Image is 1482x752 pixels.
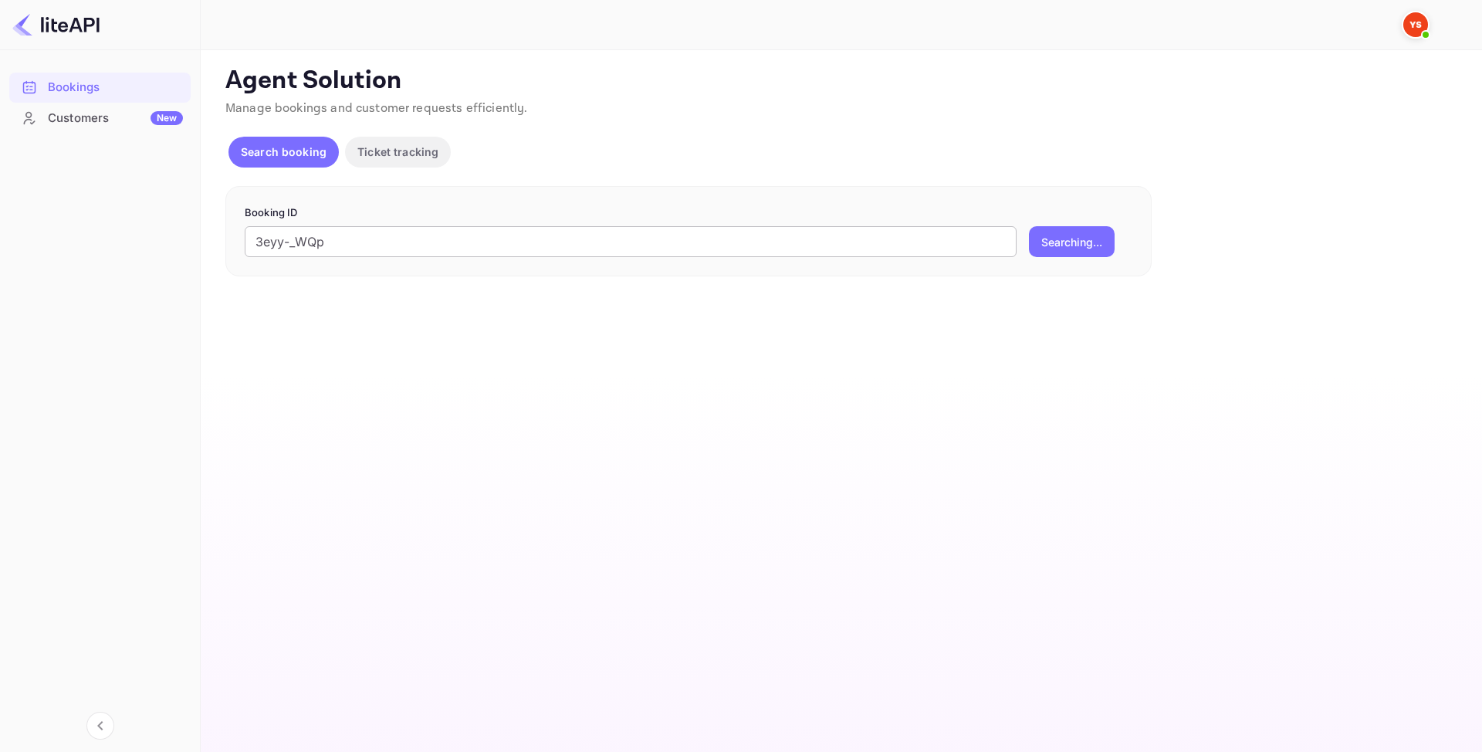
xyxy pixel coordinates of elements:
[9,73,191,103] div: Bookings
[48,110,183,127] div: Customers
[9,103,191,132] a: CustomersNew
[245,205,1132,221] p: Booking ID
[225,100,528,117] span: Manage bookings and customer requests efficiently.
[1029,226,1115,257] button: Searching...
[225,66,1454,97] p: Agent Solution
[1403,12,1428,37] img: Yandex Support
[241,144,327,160] p: Search booking
[245,226,1017,257] input: Enter Booking ID (e.g., 63782194)
[86,712,114,740] button: Collapse navigation
[357,144,438,160] p: Ticket tracking
[48,79,183,97] div: Bookings
[151,111,183,125] div: New
[9,73,191,101] a: Bookings
[9,103,191,134] div: CustomersNew
[12,12,100,37] img: LiteAPI logo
